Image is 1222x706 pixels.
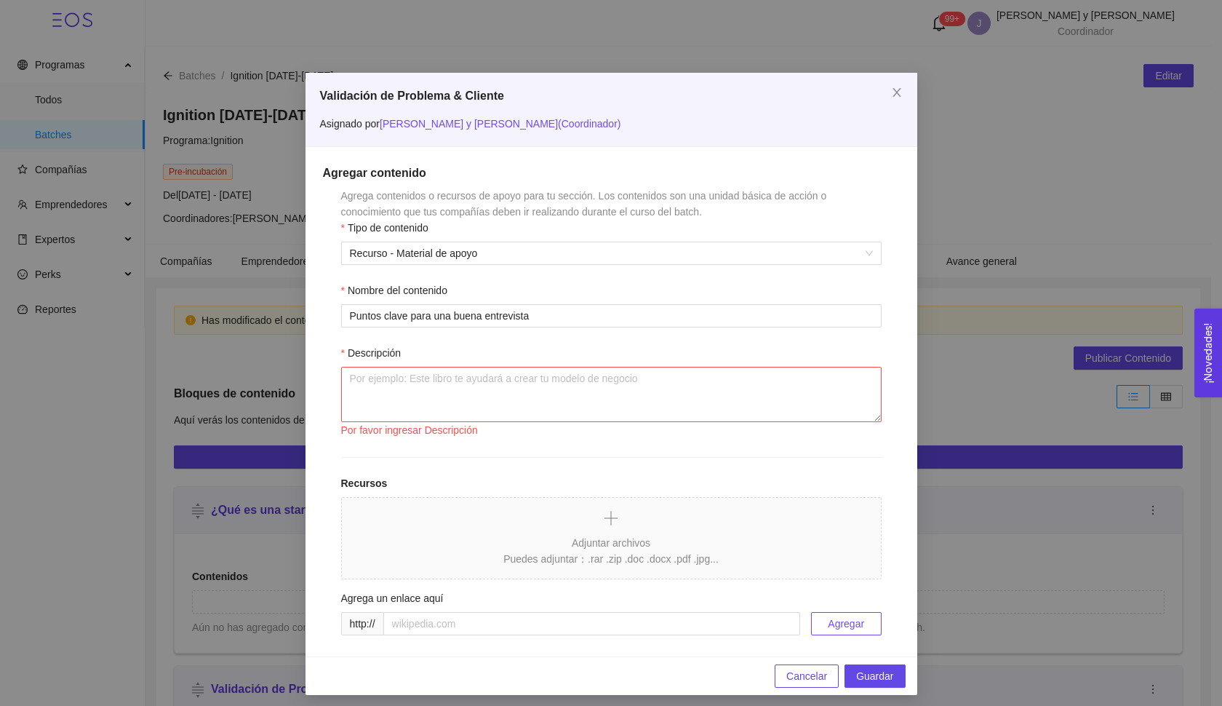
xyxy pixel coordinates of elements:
input: Nombre del contenido [341,304,882,328]
button: Open Feedback Widget [1194,309,1222,397]
input: wikipedia.com [383,612,801,635]
h5: Validación de Problema & Cliente [320,87,903,105]
button: Guardar [844,665,905,688]
button: Agregar [811,612,882,635]
span: [PERSON_NAME] y [PERSON_NAME] ( Coordinador ) [380,118,620,130]
span: Guardar [856,668,893,684]
h5: Agregar contenido [323,164,900,182]
span: Puedes adjuntar：.rar .zip .doc .docx .pdf .jpg... [503,553,719,565]
div: Por favor ingresar Descripción [341,422,882,438]
textarea: Descripción [341,367,882,422]
span: plus [602,509,620,527]
label: Agrega un enlace aquí [341,590,444,606]
span: Adjuntar archivosPuedes adjuntar：.rar .zip .doc .docx .pdf .jpg... [342,498,881,579]
label: Tipo de contenido [341,220,428,236]
span: Agrega contenidos o recursos de apoyo para tu sección. Los contenidos son una unidad básica de ac... [341,190,827,218]
span: http:// [341,612,383,635]
label: Nombre del contenido [341,282,447,298]
span: Asignado por [320,116,903,132]
b: Recursos [341,475,388,491]
span: close [891,87,903,98]
span: Adjuntar archivos [503,537,719,565]
span: Agregar [828,616,864,632]
button: Close [876,73,917,114]
span: Cancelar [786,668,827,684]
button: Cancelar [775,665,839,688]
label: Descripción [341,345,402,361]
span: Recurso - Material de apoyo [350,242,873,264]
